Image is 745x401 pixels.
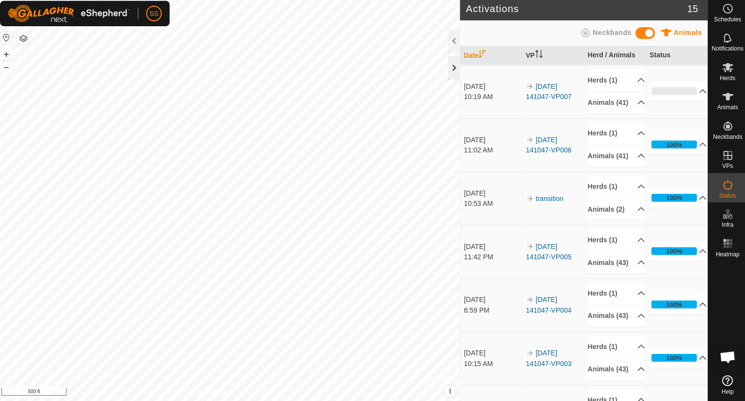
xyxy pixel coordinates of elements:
[714,252,738,258] span: Heatmap
[720,223,731,229] span: Infra
[587,200,644,222] p-accordion-header: Animals (2)
[665,354,681,363] div: 100%
[464,349,521,359] div: [DATE]
[526,196,534,204] img: arrow
[464,243,521,253] div: [DATE]
[526,138,571,156] a: [DATE] 141047-VP006
[152,12,162,22] span: SS
[587,125,644,147] p-accordion-header: Herds (1)
[686,4,696,19] span: 15
[665,195,681,204] div: 100%
[587,178,644,200] p-accordion-header: Herds (1)
[464,84,521,94] div: [DATE]
[710,49,742,54] span: Notifications
[526,350,571,368] a: [DATE] 141047-VP003
[240,388,268,397] a: Contact Us
[650,196,696,203] div: 100%
[665,248,681,257] div: 100%
[464,253,521,263] div: 11:42 PM
[645,49,706,68] th: Status
[464,306,521,316] div: 6:59 PM
[587,284,644,305] p-accordion-header: Herds (1)
[526,244,571,262] a: [DATE] 141047-VP005
[587,306,644,328] p-accordion-header: Animals (43)
[650,301,696,309] div: 100%
[587,94,644,116] p-accordion-header: Animals (41)
[535,196,563,204] a: transition
[587,336,644,358] p-accordion-header: Herds (1)
[720,389,732,395] span: Help
[587,72,644,94] p-accordion-header: Herds (1)
[460,49,522,68] th: Date
[4,64,16,75] button: –
[464,137,521,147] div: [DATE]
[648,84,705,103] p-accordion-header: 0%
[587,147,644,169] p-accordion-header: Animals (41)
[4,35,16,47] button: Reset Map
[464,200,521,210] div: 10:53 AM
[672,32,700,39] span: Animals
[712,19,739,25] span: Schedules
[648,190,705,209] p-accordion-header: 100%
[192,388,228,397] a: Privacy Policy
[526,297,534,304] img: arrow
[464,359,521,369] div: 10:15 AM
[450,387,452,395] span: i
[445,386,456,397] button: i
[464,296,521,306] div: [DATE]
[464,190,521,200] div: [DATE]
[665,301,681,310] div: 100%
[587,253,644,275] p-accordion-header: Animals (43)
[717,194,734,200] span: Status
[464,147,521,157] div: 11:02 AM
[665,142,681,151] div: 100%
[587,231,644,252] p-accordion-header: Herds (1)
[479,54,486,62] p-sorticon: Activate to sort
[526,85,571,103] a: [DATE] 141047-VP007
[535,54,543,62] p-sorticon: Activate to sort
[583,49,645,68] th: Herd / Animals
[648,296,705,315] p-accordion-header: 100%
[466,6,686,17] h2: Activations
[526,138,534,146] img: arrow
[648,349,705,368] p-accordion-header: 100%
[707,371,745,399] a: Help
[526,244,534,251] img: arrow
[21,35,33,47] button: Map Layers
[526,350,534,357] img: arrow
[712,343,741,372] a: Open chat
[526,297,571,315] a: [DATE] 141047-VP004
[464,94,521,104] div: 10:19 AM
[587,359,644,381] p-accordion-header: Animals (43)
[4,51,16,63] button: +
[718,78,733,84] span: Herds
[526,85,534,93] img: arrow
[711,136,740,142] span: Neckbands
[650,249,696,256] div: 100%
[650,143,696,150] div: 100%
[650,354,696,362] div: 100%
[12,8,133,25] img: Gallagher Logo
[592,32,631,39] span: Neckbands
[720,165,731,171] span: VPs
[522,49,583,68] th: VP
[648,243,705,262] p-accordion-header: 100%
[650,90,696,98] div: 0%
[648,137,705,156] p-accordion-header: 100%
[715,107,736,113] span: Animals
